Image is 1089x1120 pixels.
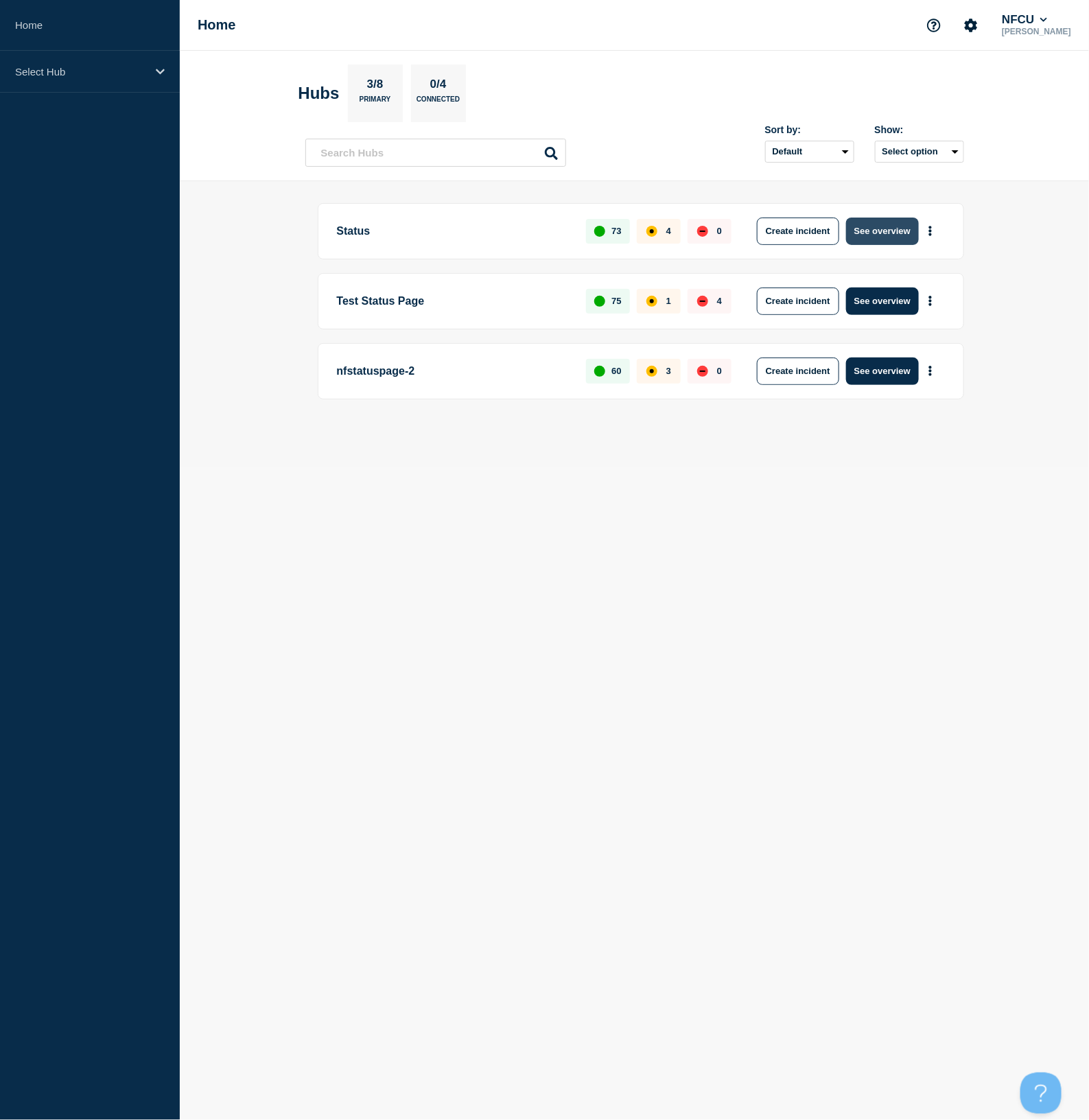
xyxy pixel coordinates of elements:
p: 75 [611,296,621,306]
button: See overview [846,358,919,385]
div: up [594,226,605,237]
button: More actions [922,218,939,244]
p: Primary [360,95,391,110]
div: down [697,366,708,377]
p: 0 [717,226,722,236]
button: Create incident [757,218,839,245]
button: See overview [846,288,919,315]
button: More actions [922,288,939,314]
input: Search Hubs [305,139,566,167]
div: down [697,296,708,307]
button: See overview [846,218,919,245]
button: Create incident [757,288,839,315]
div: Sort by: [765,124,854,135]
button: More actions [922,358,939,384]
p: Status [337,218,571,245]
button: NFCU [999,13,1050,27]
div: affected [646,226,657,237]
h2: Hubs [298,84,340,103]
p: 4 [666,226,671,236]
p: 0/4 [425,78,452,95]
p: 0 [717,366,722,376]
p: [PERSON_NAME] [999,27,1074,36]
div: up [594,366,605,377]
select: Sort by [765,141,854,163]
div: affected [646,296,657,307]
p: 1 [666,296,671,306]
div: Show: [875,124,964,135]
button: Create incident [757,358,839,385]
p: 3 [666,366,671,376]
button: Support [920,11,948,40]
button: Select option [875,141,964,163]
p: Select Hub [15,66,147,78]
p: 4 [717,296,722,306]
p: 3/8 [362,78,388,95]
div: down [697,226,708,237]
h1: Home [198,17,236,33]
p: 73 [611,226,621,236]
p: Connected [417,95,460,110]
div: up [594,296,605,307]
p: nfstatuspage-2 [337,358,571,385]
p: 60 [611,366,621,376]
iframe: Help Scout Beacon - Open [1020,1073,1062,1114]
button: Account settings [957,11,985,40]
p: Test Status Page [337,288,571,315]
div: affected [646,366,657,377]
